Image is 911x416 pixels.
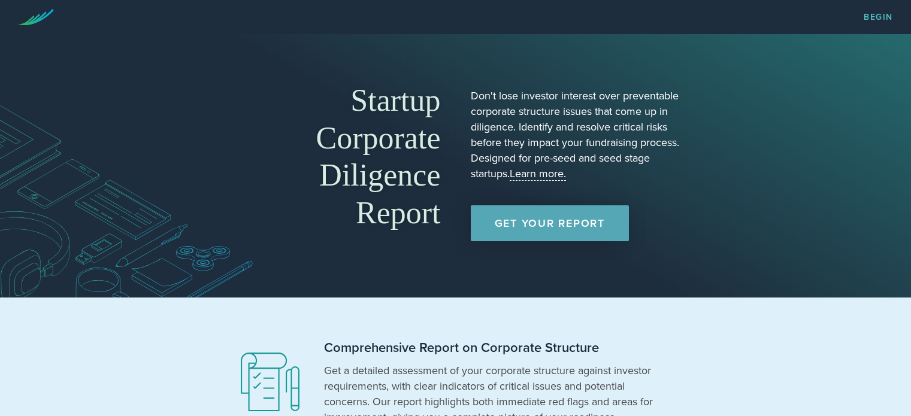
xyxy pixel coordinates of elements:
[864,13,893,22] a: Begin
[228,82,441,232] h1: Startup Corporate Diligence Report
[510,167,566,181] a: Learn more.
[324,339,659,357] h2: Comprehensive Report on Corporate Structure
[471,205,629,241] a: Get Your Report
[471,88,683,181] p: Don't lose investor interest over preventable corporate structure issues that come up in diligenc...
